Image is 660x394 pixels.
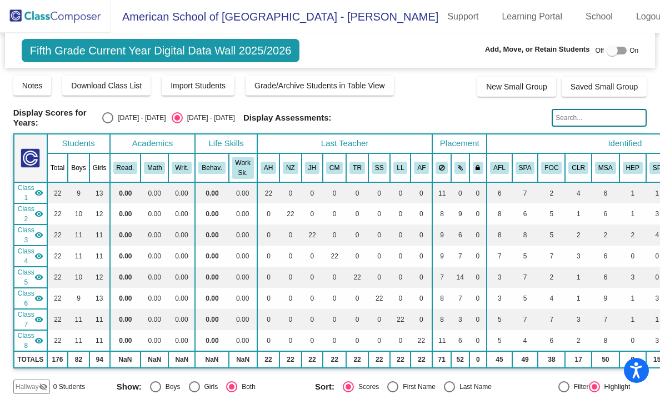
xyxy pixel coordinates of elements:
[257,309,279,330] td: 0
[257,203,279,225] td: 0
[47,330,68,351] td: 22
[346,246,368,267] td: 0
[346,288,368,309] td: 0
[162,76,234,96] button: Import Students
[411,288,432,309] td: 0
[279,267,302,288] td: 0
[141,225,168,246] td: 0.00
[368,246,391,267] td: 0
[229,330,257,351] td: 0.00
[623,162,643,174] button: HEP
[168,267,195,288] td: 0.00
[195,182,228,203] td: 0.00
[110,134,196,153] th: Academics
[195,267,228,288] td: 0.00
[323,309,346,330] td: 0
[141,182,168,203] td: 0.00
[279,288,302,309] td: 0
[619,267,646,288] td: 3
[257,246,279,267] td: 0
[47,288,68,309] td: 22
[568,162,588,174] button: CLR
[390,288,411,309] td: 0
[257,225,279,246] td: 0
[89,203,110,225] td: 12
[261,162,276,174] button: AH
[451,225,469,246] td: 6
[432,309,451,330] td: 8
[469,225,487,246] td: 0
[486,82,547,91] span: New Small Group
[110,288,141,309] td: 0.00
[110,182,141,203] td: 0.00
[538,153,565,182] th: Focus concerns
[390,203,411,225] td: 0
[14,203,47,225] td: Nick Zarter - No Class Name
[89,330,110,351] td: 11
[141,288,168,309] td: 0.00
[451,267,469,288] td: 14
[246,76,394,96] button: Grade/Archive Students in Table View
[538,225,565,246] td: 5
[305,162,319,174] button: JH
[18,288,34,308] span: Class 6
[592,225,619,246] td: 2
[390,267,411,288] td: 0
[595,162,616,174] button: MSA
[368,288,391,309] td: 22
[411,153,432,182] th: Allison Farmer
[538,203,565,225] td: 5
[411,330,432,351] td: 22
[232,157,254,179] button: Work Sk.
[168,330,195,351] td: 0.00
[257,153,279,182] th: Anthony Hunter
[592,288,619,309] td: 9
[18,310,34,330] span: Class 7
[619,153,646,182] th: Parent requires High Energy
[432,267,451,288] td: 7
[512,309,538,330] td: 7
[538,267,565,288] td: 2
[279,153,302,182] th: Nick Zarter
[47,246,68,267] td: 22
[34,210,43,218] mat-icon: visibility
[168,288,195,309] td: 0.00
[195,203,228,225] td: 0.00
[14,309,47,330] td: LilliAnn Lucas - No Class Name
[89,182,110,203] td: 13
[487,153,512,182] th: Arabic Foreign Language
[565,182,592,203] td: 4
[487,288,512,309] td: 3
[538,309,565,330] td: 7
[390,330,411,351] td: 0
[47,153,68,182] th: Total
[432,153,451,182] th: Keep away students
[487,203,512,225] td: 8
[432,288,451,309] td: 8
[141,330,168,351] td: 0.00
[229,267,257,288] td: 0.00
[538,182,565,203] td: 2
[552,109,647,127] input: Search...
[229,203,257,225] td: 0.00
[18,183,34,203] span: Class 1
[512,330,538,351] td: 4
[113,113,166,123] div: [DATE] - [DATE]
[512,225,538,246] td: 8
[141,267,168,288] td: 0.00
[565,246,592,267] td: 3
[346,309,368,330] td: 0
[592,246,619,267] td: 6
[110,225,141,246] td: 0.00
[22,39,300,62] span: Fifth Grade Current Year Digital Data Wall 2025/2026
[368,153,391,182] th: Sarah Smith
[257,288,279,309] td: 0
[411,182,432,203] td: 0
[390,182,411,203] td: 0
[62,76,151,96] button: Download Class List
[451,246,469,267] td: 7
[144,162,165,174] button: Math
[451,288,469,309] td: 7
[451,309,469,330] td: 3
[595,46,604,56] span: Off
